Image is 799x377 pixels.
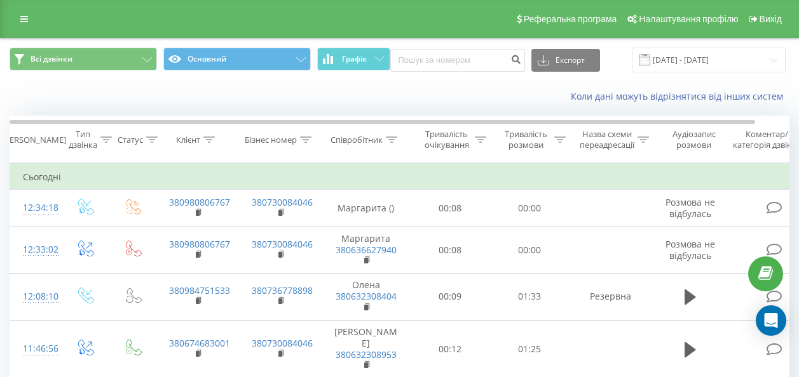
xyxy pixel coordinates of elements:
[23,336,48,361] div: 11:46:56
[390,49,525,72] input: Пошук за номером
[31,54,72,64] span: Всі дзвінки
[336,290,397,302] a: 380632308404
[169,238,230,250] a: 380980806767
[163,48,311,70] button: Основний
[531,49,600,72] button: Експорт
[252,284,313,296] a: 380736778898
[663,129,725,150] div: Аудіозапис розмови
[252,337,313,349] a: 380730084046
[571,90,789,102] a: Коли дані можуть відрізнятися вiд інших систем
[524,14,617,24] span: Реферальна програма
[580,129,634,150] div: Назва схеми переадресації
[169,284,230,296] a: 380984751533
[342,55,367,63] span: Графік
[317,48,390,70] button: Графік
[69,129,97,150] div: Тип дзвінка
[411,274,490,321] td: 00:09
[176,135,200,145] div: Клієнт
[23,195,48,220] div: 12:34:18
[245,135,297,145] div: Бізнес номер
[322,274,411,321] td: Олена
[490,227,570,274] td: 00:00
[23,284,48,309] div: 12:08:10
[666,238,715,261] span: Розмова не відбулась
[2,135,66,145] div: [PERSON_NAME]
[23,237,48,262] div: 12:33:02
[169,196,230,208] a: 380980806767
[322,227,411,274] td: Маргарита
[421,129,472,150] div: Тривалість очікування
[411,190,490,227] td: 00:08
[490,190,570,227] td: 00:00
[501,129,551,150] div: Тривалість розмови
[252,238,313,250] a: 380730084046
[336,348,397,360] a: 380632308953
[118,135,143,145] div: Статус
[760,14,782,24] span: Вихід
[639,14,738,24] span: Налаштування профілю
[756,305,786,336] div: Open Intercom Messenger
[411,227,490,274] td: 00:08
[336,244,397,256] a: 380636627940
[322,190,411,227] td: Маргарита ()
[666,196,715,220] span: Розмова не відбулась
[252,196,313,208] a: 380730084046
[331,135,383,145] div: Співробітник
[169,337,230,349] a: 380674683001
[10,48,157,70] button: Всі дзвінки
[490,274,570,321] td: 01:33
[570,274,652,321] td: Резервна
